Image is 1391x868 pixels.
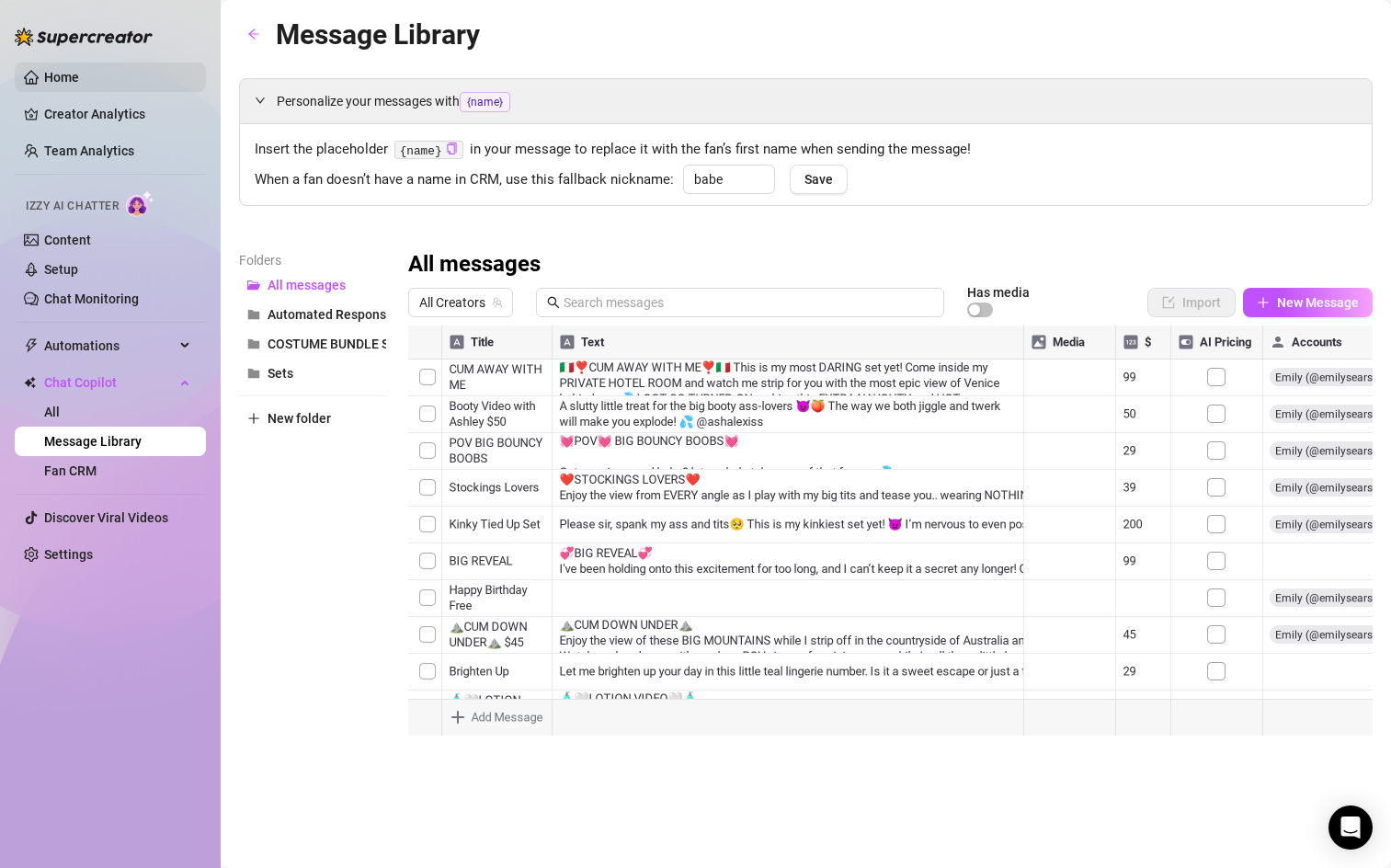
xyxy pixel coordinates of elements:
[239,404,386,433] button: New folder
[24,376,36,389] img: Chat Copilot
[247,412,260,425] span: plus
[564,292,933,313] input: Search messages
[247,28,260,40] span: arrow-left
[44,291,139,306] a: Chat Monitoring
[460,92,510,112] span: {name}
[24,338,39,353] span: thunderbolt
[419,289,502,316] span: All Creators
[44,143,134,158] a: Team Analytics
[268,411,331,426] span: New folder
[268,337,412,351] span: COSTUME BUNDLE SETS
[790,165,848,194] button: Save
[268,366,293,381] span: Sets
[255,139,1357,161] span: Insert the placeholder in your message to replace it with the fan’s first name when sending the m...
[44,368,175,397] span: Chat Copilot
[408,250,541,280] h3: All messages
[44,331,175,360] span: Automations
[255,95,266,106] span: expanded
[247,279,260,291] span: folder-open
[44,510,168,525] a: Discover Viral Videos
[967,287,1030,298] article: Has media
[247,308,260,321] span: folder
[26,198,119,215] span: Izzy AI Chatter
[255,169,674,191] span: When a fan doesn’t have a name in CRM, use this fallback nickname:
[239,270,386,300] button: All messages
[44,262,78,277] a: Setup
[44,70,79,85] a: Home
[44,233,91,247] a: Content
[268,307,400,322] span: Automated Responses
[44,463,97,478] a: Fan CRM
[126,190,154,217] img: AI Chatter
[239,300,386,329] button: Automated Responses
[247,337,260,350] span: folder
[547,296,560,309] span: search
[1257,296,1270,309] span: plus
[239,250,386,270] article: Folders
[1328,805,1373,850] div: Open Intercom Messenger
[446,143,458,154] span: copy
[44,434,142,449] a: Message Library
[277,91,1357,112] span: Personalize your messages with
[44,547,93,562] a: Settings
[44,405,60,419] a: All
[446,143,458,156] button: Click to Copy
[239,329,386,359] button: COSTUME BUNDLE SETS
[1243,288,1373,317] button: New Message
[804,172,833,187] span: Save
[276,13,480,56] article: Message Library
[44,99,191,129] a: Creator Analytics
[394,141,463,160] code: {name}
[15,28,153,46] img: logo-BBDzfeDw.svg
[1277,295,1359,310] span: New Message
[1147,288,1236,317] button: Import
[239,359,386,388] button: Sets
[247,367,260,380] span: folder
[268,278,346,292] span: All messages
[492,297,503,308] span: team
[240,79,1372,123] div: Personalize your messages with{name}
